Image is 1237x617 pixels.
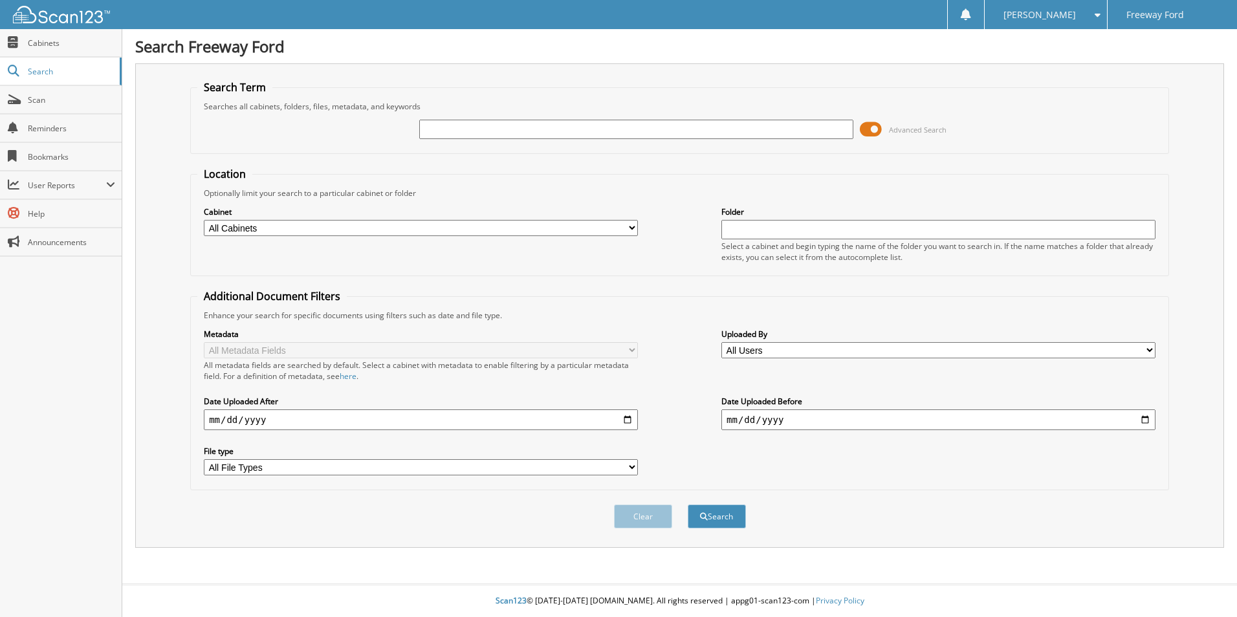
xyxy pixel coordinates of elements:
span: Reminders [28,123,115,134]
button: Clear [614,504,672,528]
span: [PERSON_NAME] [1003,11,1076,19]
label: File type [204,446,638,457]
div: Select a cabinet and begin typing the name of the folder you want to search in. If the name match... [721,241,1155,263]
div: Searches all cabinets, folders, files, metadata, and keywords [197,101,1162,112]
span: Freeway Ford [1126,11,1184,19]
span: Bookmarks [28,151,115,162]
label: Metadata [204,329,638,340]
legend: Additional Document Filters [197,289,347,303]
div: All metadata fields are searched by default. Select a cabinet with metadata to enable filtering b... [204,360,638,382]
label: Date Uploaded Before [721,396,1155,407]
legend: Location [197,167,252,181]
a: Privacy Policy [816,595,864,606]
img: scan123-logo-white.svg [13,6,110,23]
span: Scan123 [496,595,527,606]
span: Scan [28,94,115,105]
label: Date Uploaded After [204,396,638,407]
input: start [204,409,638,430]
label: Uploaded By [721,329,1155,340]
label: Folder [721,206,1155,217]
div: Enhance your search for specific documents using filters such as date and file type. [197,310,1162,321]
span: User Reports [28,180,106,191]
input: end [721,409,1155,430]
div: © [DATE]-[DATE] [DOMAIN_NAME]. All rights reserved | appg01-scan123-com | [122,585,1237,617]
a: here [340,371,356,382]
button: Search [688,504,746,528]
span: Help [28,208,115,219]
span: Advanced Search [889,125,947,135]
span: Cabinets [28,38,115,49]
div: Optionally limit your search to a particular cabinet or folder [197,188,1162,199]
h1: Search Freeway Ford [135,36,1224,57]
legend: Search Term [197,80,272,94]
label: Cabinet [204,206,638,217]
span: Search [28,66,113,77]
span: Announcements [28,237,115,248]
